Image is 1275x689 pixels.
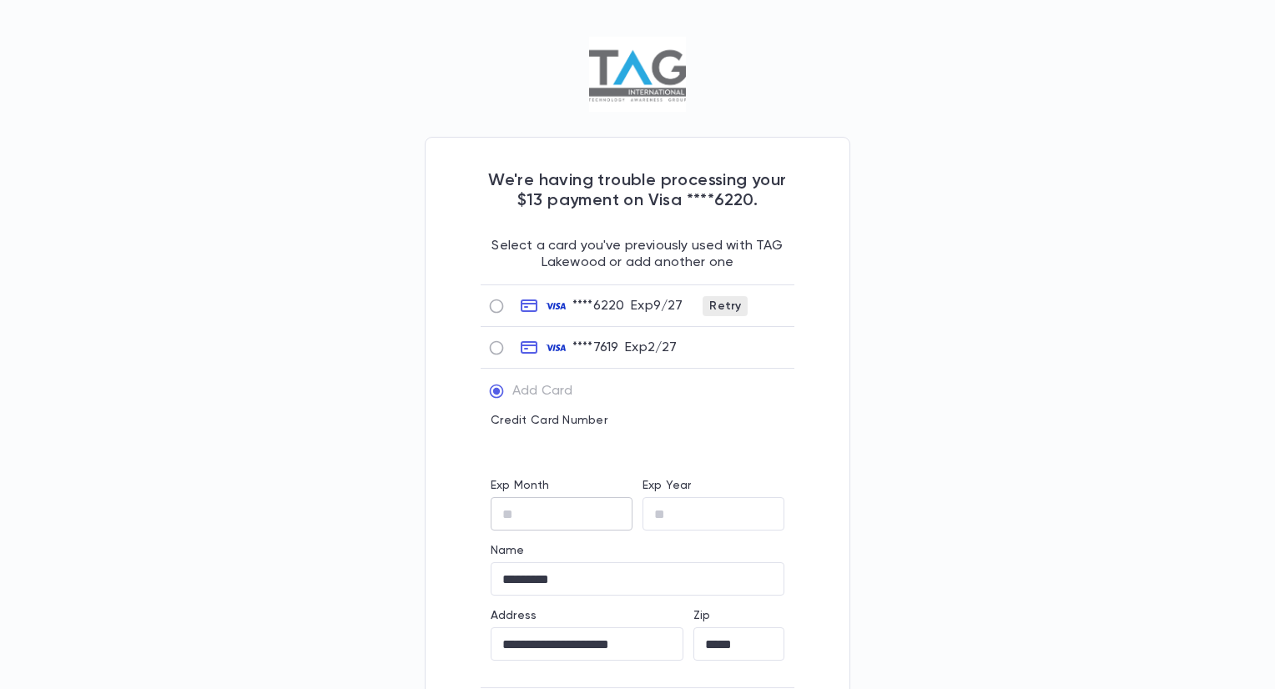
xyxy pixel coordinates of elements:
p: Exp 9 / 27 [631,298,683,314]
span: We're having trouble processing your $13 payment on Visa ****6220. [488,173,786,209]
p: Add Card [512,383,572,400]
p: Select a card you've previously used with TAG Lakewood or add another one [481,211,794,271]
label: Exp Year [643,479,691,492]
label: Zip [693,609,710,622]
label: Name [491,544,525,557]
label: Exp Month [491,479,549,492]
iframe: card [491,432,784,465]
p: Credit Card Number [491,414,784,427]
label: Address [491,609,537,622]
img: TAG Lakewood [589,37,685,112]
p: Exp 2 / 27 [625,339,677,356]
span: Retry [703,299,748,313]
